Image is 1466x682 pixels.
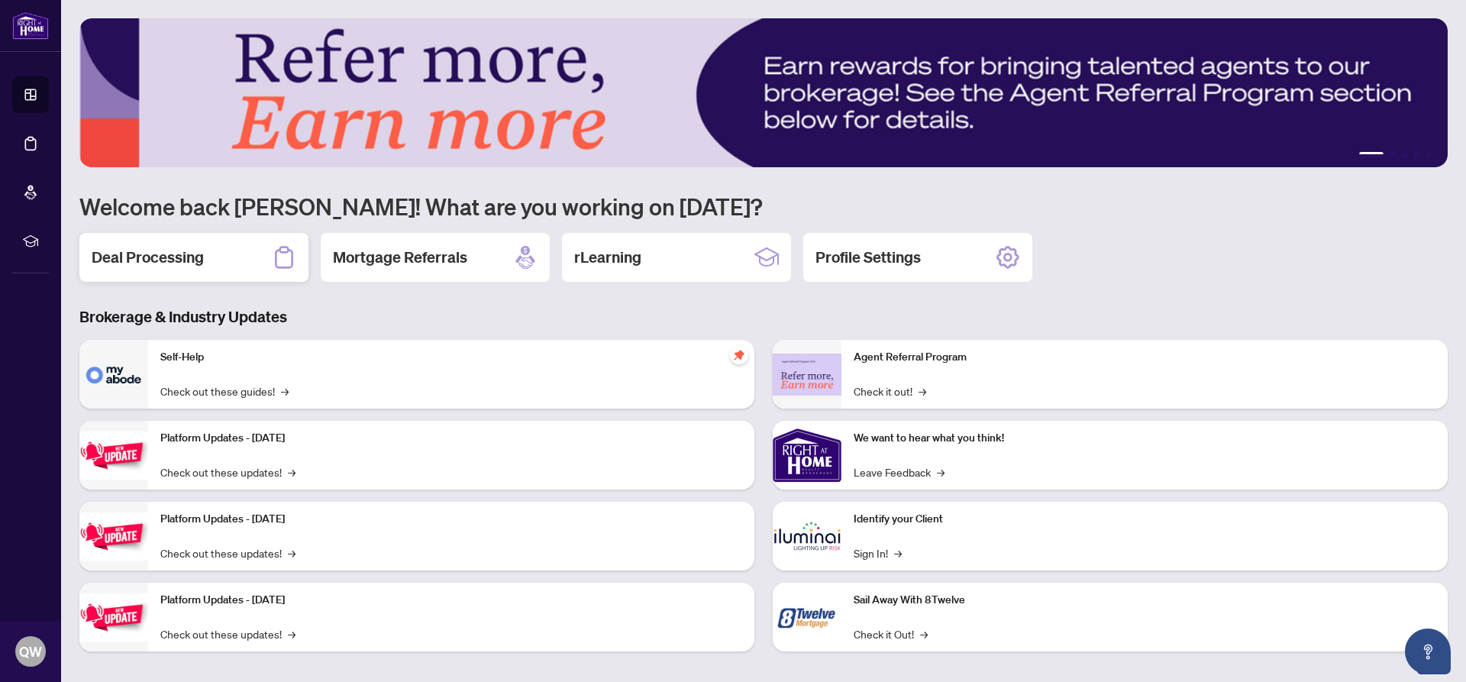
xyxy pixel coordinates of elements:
p: Identify your Client [854,511,1435,528]
img: We want to hear what you think! [773,421,841,490]
img: logo [12,11,49,40]
span: → [281,383,289,399]
span: → [288,464,295,480]
img: Agent Referral Program [773,354,841,396]
a: Sign In!→ [854,545,902,561]
h3: Brokerage & Industry Updates [79,306,1448,328]
h2: Deal Processing [92,247,204,268]
img: Platform Updates - July 21, 2025 [79,432,148,480]
span: pushpin [730,346,748,364]
span: → [919,383,926,399]
a: Check out these updates!→ [160,464,295,480]
p: Sail Away With 8Twelve [854,592,1435,609]
p: Platform Updates - [DATE] [160,592,742,609]
span: → [894,545,902,561]
p: We want to hear what you think! [854,430,1435,447]
span: → [288,545,295,561]
p: Platform Updates - [DATE] [160,430,742,447]
span: QW [19,641,42,662]
h1: Welcome back [PERSON_NAME]! What are you working on [DATE]? [79,192,1448,221]
span: → [288,625,295,642]
button: 3 [1402,152,1408,158]
img: Platform Updates - June 23, 2025 [79,593,148,642]
a: Leave Feedback→ [854,464,945,480]
a: Check it Out!→ [854,625,928,642]
a: Check out these updates!→ [160,545,295,561]
h2: Profile Settings [815,247,921,268]
button: 4 [1414,152,1420,158]
p: Platform Updates - [DATE] [160,511,742,528]
img: Platform Updates - July 8, 2025 [79,512,148,561]
button: Open asap [1405,629,1451,674]
button: 1 [1359,152,1384,158]
button: 5 [1426,152,1432,158]
img: Self-Help [79,340,148,409]
img: Sail Away With 8Twelve [773,583,841,651]
img: Identify your Client [773,502,841,570]
span: → [937,464,945,480]
h2: Mortgage Referrals [333,247,467,268]
h2: rLearning [574,247,641,268]
p: Self-Help [160,349,742,366]
p: Agent Referral Program [854,349,1435,366]
a: Check it out!→ [854,383,926,399]
a: Check out these updates!→ [160,625,295,642]
a: Check out these guides!→ [160,383,289,399]
span: → [920,625,928,642]
img: Slide 0 [79,18,1448,167]
button: 2 [1390,152,1396,158]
